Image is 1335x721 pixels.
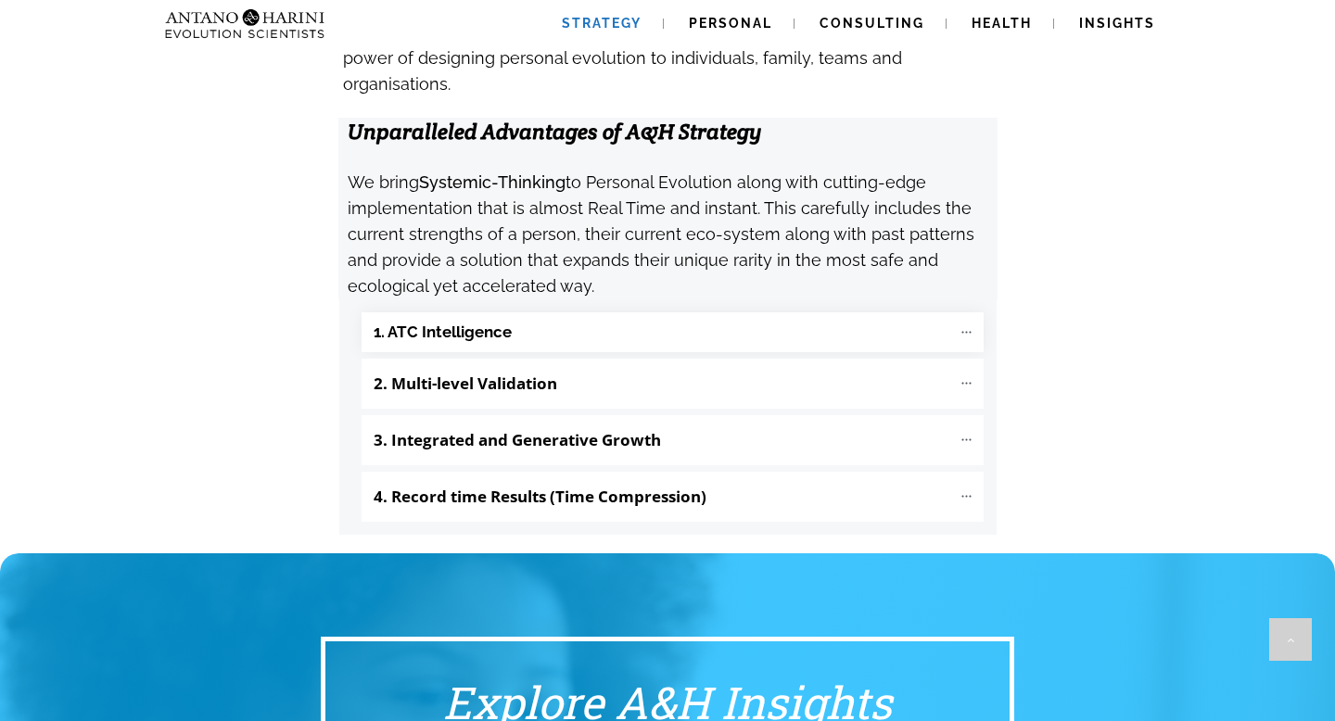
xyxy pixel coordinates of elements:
span: Health [972,16,1032,31]
strong: Unparalleled Advantages of A&H Strategy [348,118,762,145]
span: We bring to Personal Evolution along with cutting-edge implementation that is almost Real Time an... [348,172,974,297]
span: Consulting [820,16,924,31]
span: Strategy [562,16,642,31]
strong: Systemic-Thinking [419,172,566,192]
b: 1. ATC Intelligence [374,322,512,343]
b: 2. Multi-level Validation [374,373,557,394]
span: Personal [689,16,772,31]
b: 4. Record time Results (Time Compression) [374,486,706,507]
span: Insights [1079,16,1155,31]
b: 3. Integrated and Generative Growth [374,429,661,450]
